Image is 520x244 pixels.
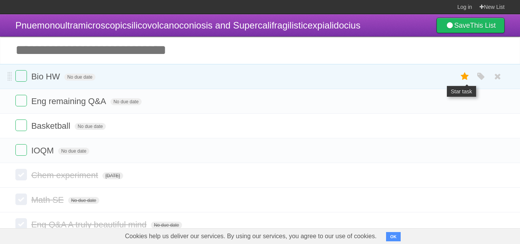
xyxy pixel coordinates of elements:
label: Done [15,119,27,131]
b: This List [470,22,496,29]
a: SaveThis List [436,18,505,33]
span: Math SE [31,195,65,205]
span: Bio HW [31,72,62,81]
span: Chem experiment [31,170,100,180]
span: IOQM [31,146,56,155]
span: Eng Q&A A truly beautiful mind [31,220,149,229]
label: Done [15,169,27,180]
label: Done [15,70,27,82]
label: Done [15,194,27,205]
span: Eng remaining Q&A [31,96,108,106]
span: Cookies help us deliver our services. By using our services, you agree to our use of cookies. [117,229,385,244]
label: Done [15,95,27,106]
span: No due date [75,123,106,130]
span: Pnuemonoultramicroscopicsilicovolcanoconiosis and Supercalifragilisticexpialidocius [15,20,360,30]
label: Star task [458,70,472,83]
span: No due date [68,197,99,204]
label: Done [15,218,27,230]
span: Basketball [31,121,72,131]
label: Done [15,144,27,156]
span: No due date [58,148,89,155]
span: No due date [64,74,95,81]
span: No due date [110,98,142,105]
span: No due date [151,222,182,229]
button: OK [386,232,401,241]
span: [DATE] [102,172,123,179]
